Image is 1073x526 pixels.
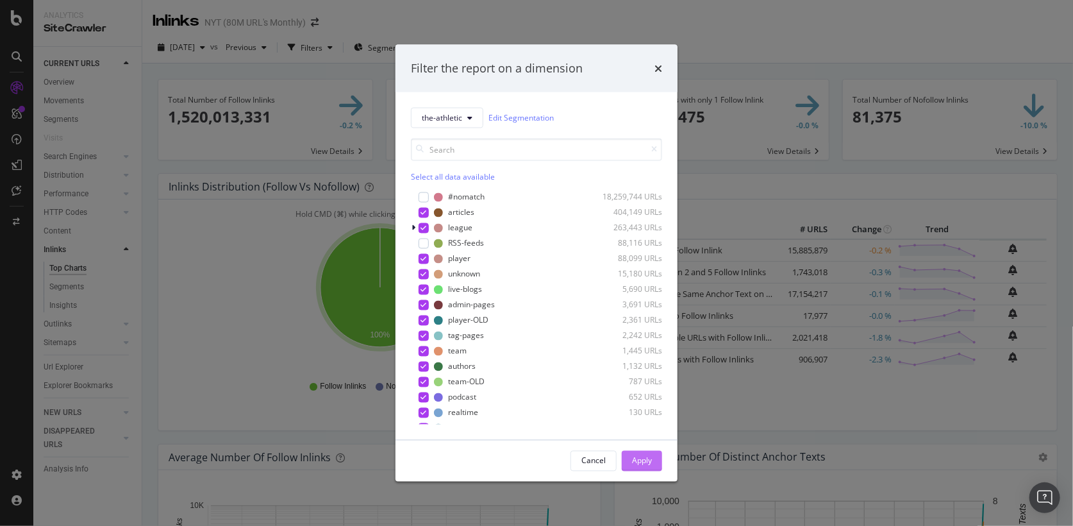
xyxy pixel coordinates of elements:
[448,361,476,372] div: authors
[448,207,474,218] div: articles
[448,238,484,249] div: RSS-feeds
[448,269,480,280] div: unknown
[599,423,662,434] div: 127 URLs
[599,284,662,295] div: 5,690 URLs
[488,111,554,124] a: Edit Segmentation
[581,455,606,466] div: Cancel
[448,377,485,387] div: team-OLD
[395,45,678,482] div: modal
[448,392,476,403] div: podcast
[448,330,484,341] div: tag-pages
[448,300,495,310] div: admin-pages
[599,346,662,357] div: 1,445 URLs
[599,192,662,203] div: 18,259,744 URLs
[599,377,662,387] div: 787 URLs
[599,238,662,249] div: 88,116 URLs
[448,253,470,264] div: player
[448,423,497,434] div: league-pages
[448,223,472,233] div: league
[622,450,662,471] button: Apply
[599,269,662,280] div: 15,180 URLs
[599,330,662,341] div: 2,242 URLs
[448,192,485,203] div: #nomatch
[599,392,662,403] div: 652 URLs
[448,284,482,295] div: live-blogs
[411,60,583,77] div: Filter the report on a dimension
[599,223,662,233] div: 263,443 URLs
[599,407,662,418] div: 130 URLs
[654,60,662,77] div: times
[599,253,662,264] div: 88,099 URLs
[632,455,652,466] div: Apply
[422,112,462,123] span: the-athletic
[448,407,478,418] div: realtime
[1029,482,1060,513] div: Open Intercom Messenger
[599,300,662,310] div: 3,691 URLs
[411,107,483,128] button: the-athletic
[599,315,662,326] div: 2,361 URLs
[448,315,488,326] div: player-OLD
[570,450,617,471] button: Cancel
[448,346,467,357] div: team
[411,138,662,160] input: Search
[599,361,662,372] div: 1,132 URLs
[411,171,662,182] div: Select all data available
[599,207,662,218] div: 404,149 URLs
